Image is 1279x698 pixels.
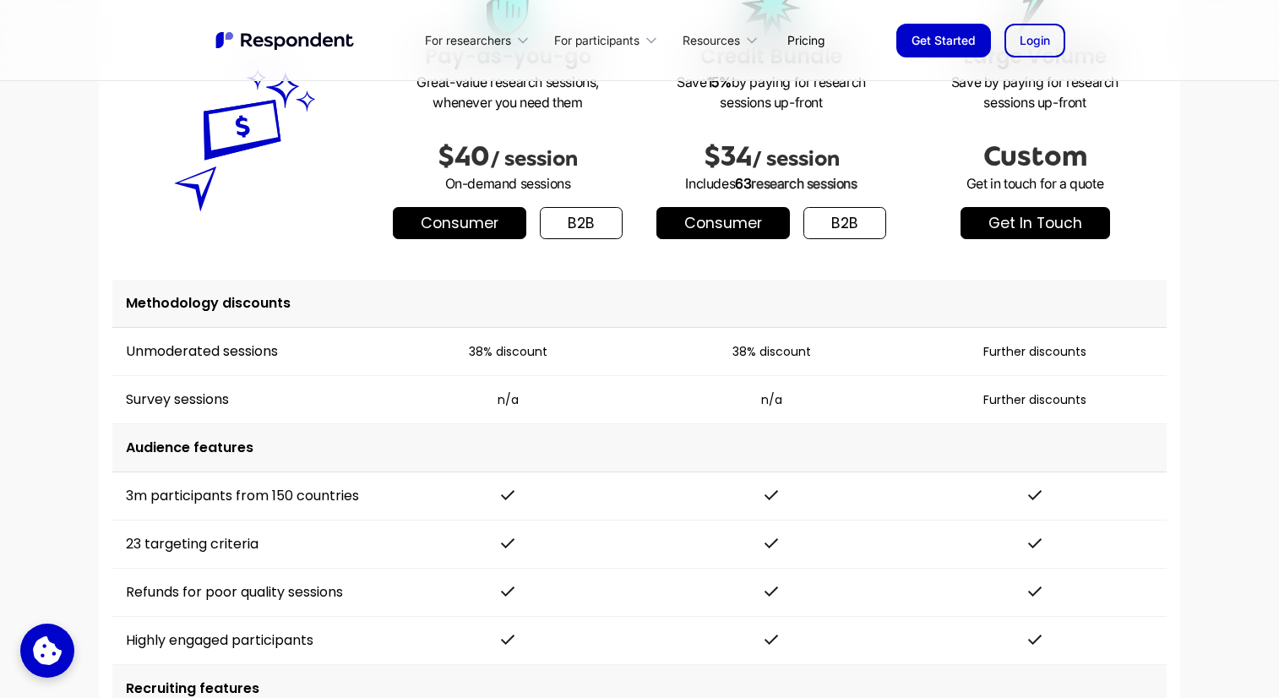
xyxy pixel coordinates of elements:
div: For participants [554,32,639,49]
span: Custom [983,141,1087,172]
td: Survey sessions [112,376,376,424]
p: Great-value research sessions, whenever you need them [389,72,626,112]
td: Unmoderated sessions [112,328,376,376]
span: research sessions [751,175,857,192]
a: home [214,30,357,52]
td: Methodology discounts [112,280,1167,328]
div: For researchers [425,32,511,49]
a: Consumer [656,207,790,239]
span: 63 [735,175,751,192]
a: Pricing [774,20,838,60]
td: n/a [639,376,903,424]
td: 38% discount [639,328,903,376]
td: Further discounts [903,328,1167,376]
p: Get in touch for a quote [917,173,1153,194]
a: b2b [540,207,623,239]
span: / session [752,147,840,171]
div: For participants [545,20,673,60]
div: For researchers [416,20,545,60]
td: Audience features [112,424,1167,472]
td: n/a [376,376,639,424]
td: 38% discount [376,328,639,376]
span: $40 [438,141,490,172]
strong: 15% [707,74,732,90]
a: Consumer [393,207,526,239]
div: Resources [683,32,740,49]
a: Get Started [896,24,991,57]
td: Further discounts [903,376,1167,424]
td: Highly engaged participants [112,617,376,665]
p: On-demand sessions [389,173,626,194]
td: 3m participants from 150 countries [112,472,376,521]
a: b2b [803,207,886,239]
td: Refunds for poor quality sessions [112,569,376,617]
span: / session [490,147,578,171]
p: Includes [653,173,890,194]
div: Resources [673,20,774,60]
p: Save by paying for research sessions up-front [917,72,1153,112]
span: $34 [704,141,752,172]
a: get in touch [961,207,1110,239]
p: Save by paying for research sessions up-front [653,72,890,112]
a: Login [1004,24,1065,57]
img: Untitled UI logotext [214,30,357,52]
td: 23 targeting criteria [112,521,376,569]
